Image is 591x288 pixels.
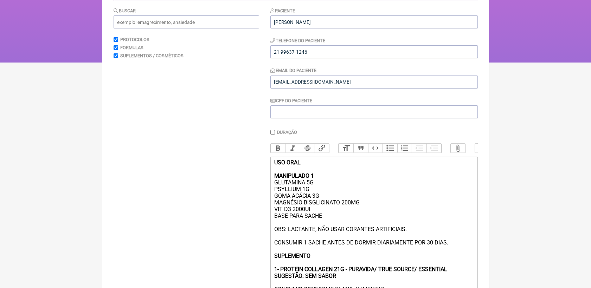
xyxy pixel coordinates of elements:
button: Attach Files [451,144,465,153]
button: Quote [353,144,368,153]
label: Telefone do Paciente [270,38,326,43]
label: Email do Paciente [270,68,317,73]
label: Buscar [114,8,136,13]
button: Heading [339,144,353,153]
strong: USO ORAL MANIPULADO 1 [274,159,314,179]
strong: SUPLEMENTO 1- PROTEIN COLLAGEN 21G - PURAVIDA/ TRUE SOURCE/ ESSENTIAL SUGESTÃO: SEM SABOR [274,253,447,279]
label: Formulas [120,45,143,50]
button: Bold [271,144,285,153]
button: Numbers [397,144,412,153]
button: Decrease Level [412,144,426,153]
button: Code [368,144,383,153]
button: Increase Level [426,144,441,153]
label: Duração [277,130,297,135]
label: Protocolos [120,37,149,42]
input: exemplo: emagrecimento, ansiedade [114,15,259,28]
button: Strikethrough [300,144,315,153]
button: Link [315,144,329,153]
button: Undo [475,144,490,153]
label: Paciente [270,8,295,13]
button: Bullets [383,144,397,153]
button: Italic [285,144,300,153]
label: CPF do Paciente [270,98,313,103]
label: Suplementos / Cosméticos [120,53,184,58]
